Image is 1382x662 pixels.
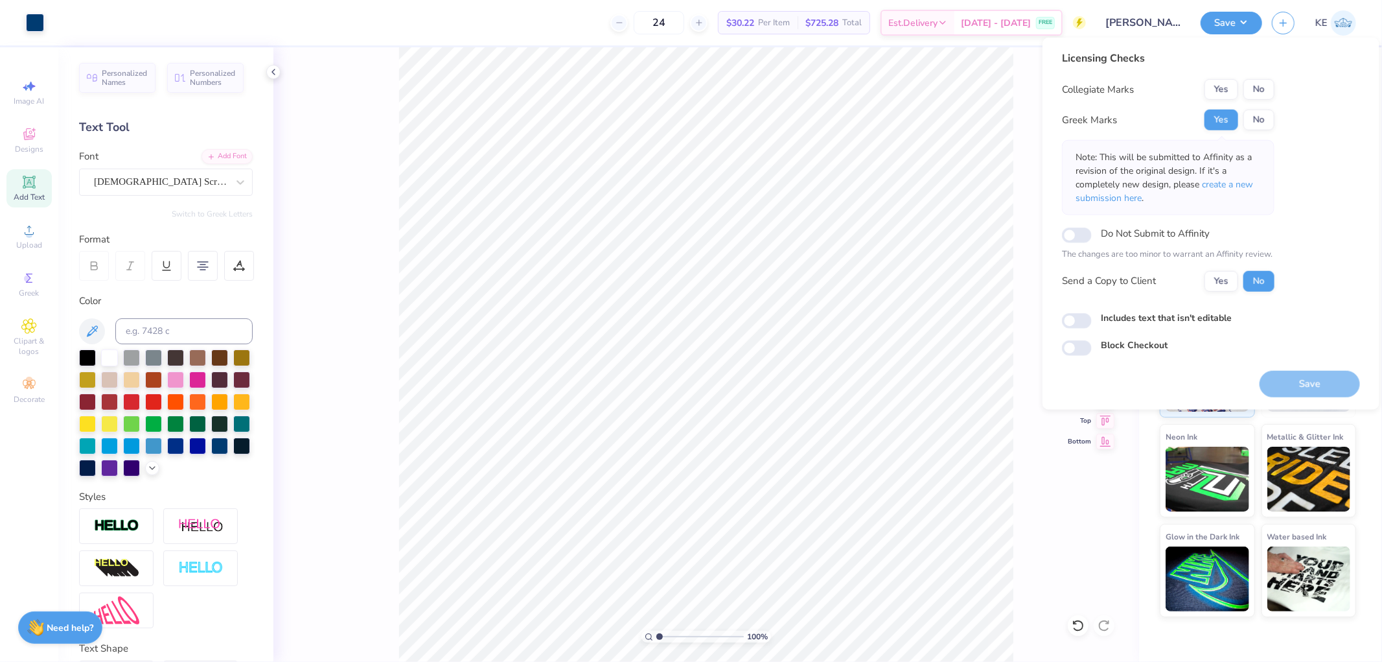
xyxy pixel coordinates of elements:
button: No [1243,270,1274,291]
label: Do Not Submit to Affinity [1101,225,1210,242]
strong: Need help? [47,622,94,634]
span: Metallic & Glitter Ink [1267,430,1344,443]
span: $30.22 [726,16,754,30]
button: Yes [1204,79,1238,100]
span: Glow in the Dark Ink [1166,530,1239,543]
span: create a new submission here [1076,178,1253,204]
div: Send a Copy to Client [1062,274,1156,289]
img: Metallic & Glitter Ink [1267,447,1351,512]
span: $725.28 [805,16,838,30]
span: Greek [19,288,40,298]
button: No [1243,110,1274,130]
div: Text Tool [79,119,253,136]
span: Total [842,16,862,30]
a: KE [1315,10,1356,36]
span: Top [1068,416,1091,425]
button: Switch to Greek Letters [172,209,253,219]
button: Yes [1204,110,1238,130]
span: Image AI [14,96,45,106]
label: Font [79,149,98,164]
input: Untitled Design [1096,10,1191,36]
span: Designs [15,144,43,154]
div: Format [79,232,254,247]
img: Negative Space [178,561,224,576]
button: Yes [1204,270,1238,291]
img: Water based Ink [1267,547,1351,611]
span: Decorate [14,394,45,405]
div: Styles [79,490,253,504]
p: Note: This will be submitted to Affinity as a revision of the original design. If it's a complete... [1076,150,1261,205]
span: KE [1315,16,1328,30]
img: Neon Ink [1166,447,1249,512]
img: Glow in the Dark Ink [1166,547,1249,611]
div: Color [79,294,253,309]
span: Per Item [758,16,790,30]
img: Free Distort [94,597,139,624]
img: Kent Everic Delos Santos [1331,10,1356,36]
input: e.g. 7428 c [115,318,253,344]
div: Greek Marks [1062,113,1117,128]
img: 3d Illusion [94,558,139,579]
p: The changes are too minor to warrant an Affinity review. [1062,248,1274,261]
img: Stroke [94,519,139,534]
input: – – [634,11,684,34]
span: FREE [1039,18,1052,27]
div: Licensing Checks [1062,51,1274,66]
span: Personalized Names [102,69,148,87]
label: Includes text that isn't editable [1101,311,1232,324]
button: Save [1201,12,1262,34]
span: 100 % [747,631,768,643]
img: Shadow [178,518,224,534]
span: Bottom [1068,437,1091,446]
span: [DATE] - [DATE] [961,16,1031,30]
span: Est. Delivery [888,16,938,30]
button: No [1243,79,1274,100]
span: Upload [16,240,42,250]
div: Text Shape [79,641,253,656]
div: Add Font [202,149,253,164]
span: Water based Ink [1267,530,1327,543]
div: Collegiate Marks [1062,82,1134,97]
span: Neon Ink [1166,430,1197,443]
span: Personalized Numbers [190,69,236,87]
label: Block Checkout [1101,338,1168,352]
span: Add Text [14,192,45,202]
span: Clipart & logos [6,336,52,357]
